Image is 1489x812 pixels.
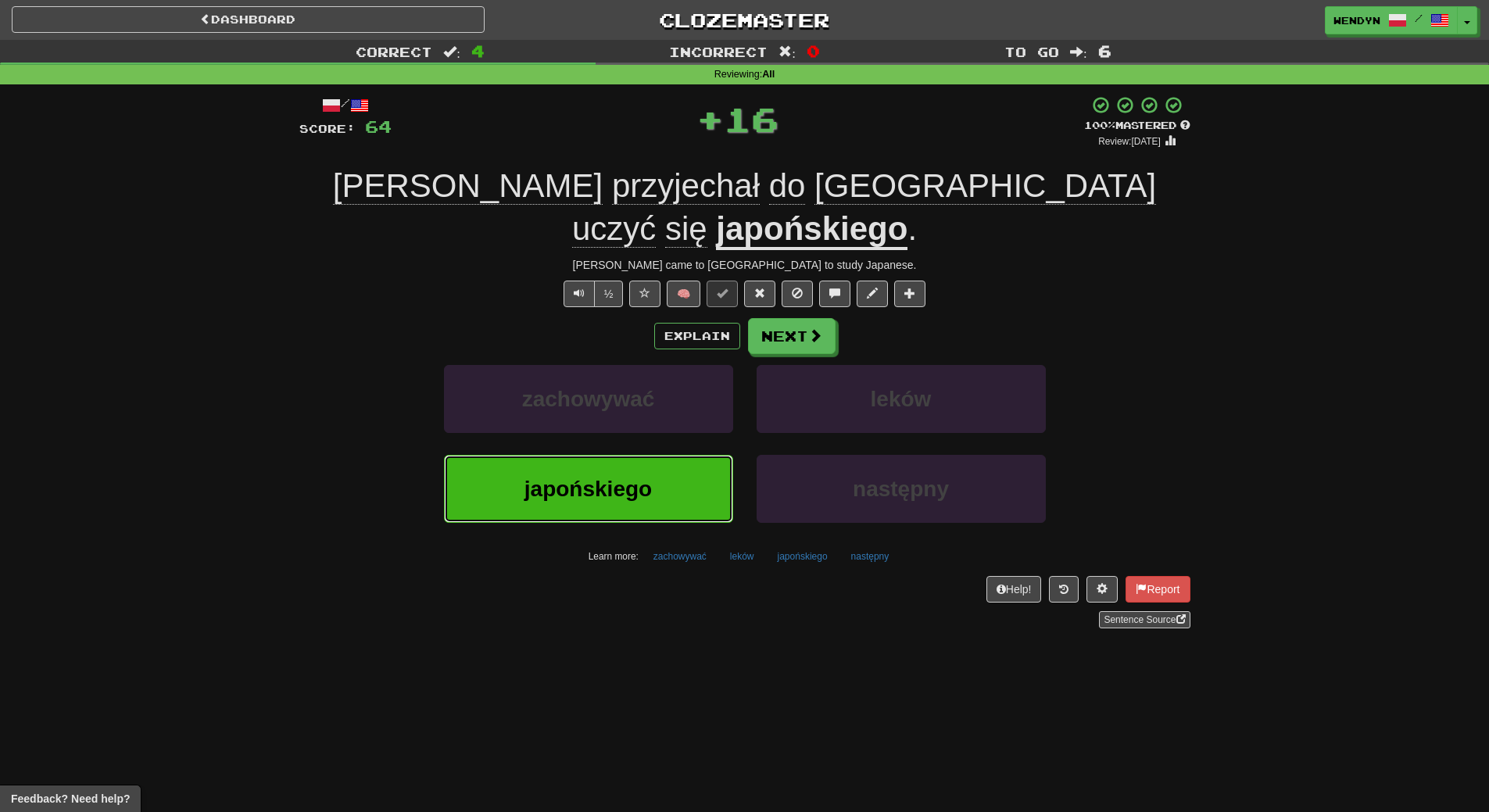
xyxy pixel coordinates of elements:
[443,45,460,59] span: :
[356,44,432,59] span: Correct
[444,365,733,433] button: zachowywać
[1098,41,1111,60] span: 6
[665,210,707,248] span: się
[12,6,485,33] a: Dashboard
[11,791,130,807] span: Open feedback widget
[1099,611,1190,628] a: Sentence Source
[669,44,768,59] span: Incorrect
[762,69,775,80] strong: All
[333,167,603,205] span: [PERSON_NAME]
[724,99,779,138] span: 16
[365,116,392,136] span: 64
[1325,6,1458,34] a: WendyN /
[744,281,775,307] button: Reset to 0% Mastered (alt+r)
[907,210,917,247] span: .
[629,281,660,307] button: Favorite sentence (alt+f)
[1333,13,1380,27] span: WendyN
[1084,119,1190,133] div: Mastered
[782,281,813,307] button: Ignore sentence (alt+i)
[769,545,836,568] button: japońskiego
[1415,13,1423,23] span: /
[696,95,724,142] span: +
[757,455,1046,523] button: następny
[721,545,763,568] button: leków
[560,281,624,307] div: Text-to-speech controls
[299,95,392,115] div: /
[1126,576,1190,603] button: Report
[444,455,733,523] button: japońskiego
[564,281,595,307] button: Play sentence audio (ctl+space)
[707,281,738,307] button: Set this sentence to 100% Mastered (alt+m)
[807,41,820,60] span: 0
[853,477,949,501] span: następny
[299,122,356,135] span: Score:
[857,281,888,307] button: Edit sentence (alt+d)
[1004,44,1059,59] span: To go
[1098,136,1161,147] small: Review: [DATE]
[667,281,700,307] button: 🧠
[779,45,796,59] span: :
[524,477,652,501] span: japońskiego
[299,257,1190,273] div: [PERSON_NAME] came to [GEOGRAPHIC_DATA] to study Japanese.
[612,167,760,205] span: przyjechał
[1070,45,1087,59] span: :
[1084,119,1115,131] span: 100 %
[871,387,932,411] span: leków
[654,323,740,349] button: Explain
[522,387,655,411] span: zachowywać
[894,281,925,307] button: Add to collection (alt+a)
[594,281,624,307] button: ½
[769,167,806,205] span: do
[471,41,485,60] span: 4
[819,281,850,307] button: Discuss sentence (alt+u)
[843,545,898,568] button: następny
[1049,576,1079,603] button: Round history (alt+y)
[589,551,639,562] small: Learn more:
[645,545,715,568] button: zachowywać
[572,210,656,248] span: uczyć
[986,576,1042,603] button: Help!
[508,6,981,34] a: Clozemaster
[757,365,1046,433] button: leków
[716,210,907,250] u: japońskiego
[748,318,836,354] button: Next
[814,167,1156,205] span: [GEOGRAPHIC_DATA]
